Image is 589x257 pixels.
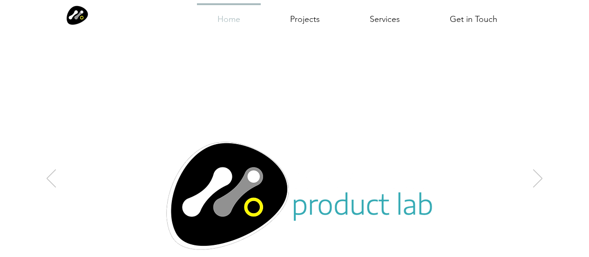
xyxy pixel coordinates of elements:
p: Home [214,5,244,35]
p: Get in Touch [446,4,501,35]
a: Projects [265,3,345,27]
a: Services [345,3,425,27]
button: Previous [47,169,56,189]
nav: Site [192,3,522,27]
img: Modular Product Lab logo [155,132,434,255]
p: Projects [286,4,324,35]
p: Services [366,4,404,35]
img: Modular Logo icon only.png [67,5,88,25]
a: Get in Touch [425,3,522,27]
a: Home [192,3,265,27]
button: Next [533,169,542,189]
